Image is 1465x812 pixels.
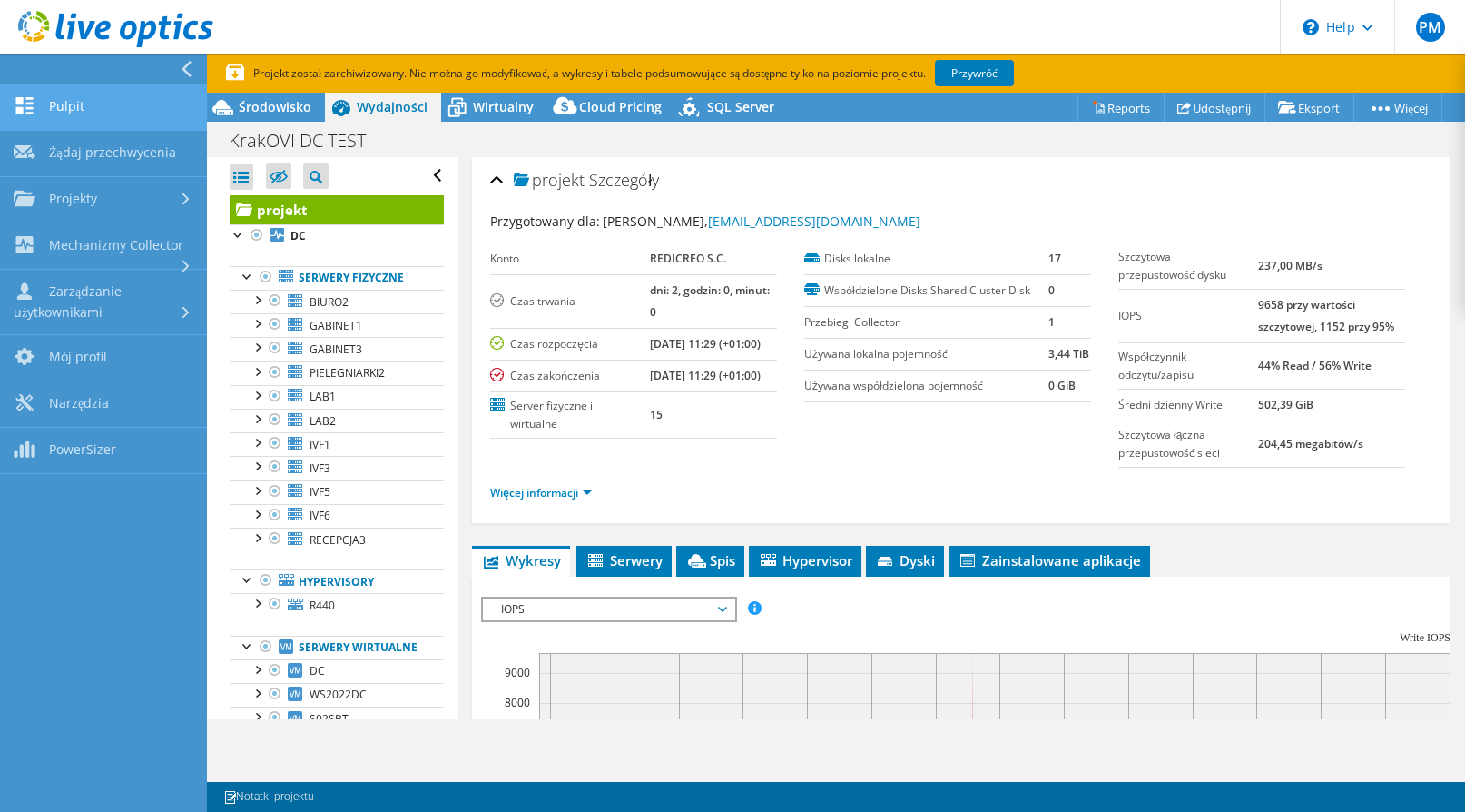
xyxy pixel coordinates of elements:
[685,551,735,569] span: Spis
[230,409,444,432] a: LAB2
[230,456,444,480] a: IVF3
[211,786,327,808] a: Notatki projektu
[310,460,330,476] span: IVF3
[490,367,650,385] label: Czas zakończenia
[230,593,444,617] a: R440
[603,213,920,230] span: [PERSON_NAME],
[650,368,761,383] b: [DATE] 11:29 (+01:00)
[804,313,1048,332] label: Przebiegi Collector
[310,318,362,333] span: GABINET1
[310,413,336,429] span: LAB2
[1258,358,1372,373] b: 44% Read / 56% Write
[310,294,349,310] span: BIURO2
[230,224,444,248] a: DC
[230,385,444,409] a: LAB1
[1118,426,1258,462] label: Szczytowa łączna przepustowość sieci
[958,551,1141,569] span: Zainstalowane aplikacje
[310,532,366,548] span: RECEPCJA3
[310,663,325,678] span: DC
[707,98,774,115] span: SQL Server
[804,282,1048,300] label: Współdzielone Disks Shared Cluster Disk
[804,345,1048,363] label: Używana lokalna pojemność
[1118,348,1258,384] label: Współczynnik odczytu/zapisu
[1118,248,1258,284] label: Szczytowa przepustowość dysku
[221,131,394,151] h1: KrakOVI DC TEST
[1048,282,1055,298] b: 0
[230,195,444,224] a: projekt
[1303,19,1319,35] svg: \n
[1118,396,1258,414] label: Średni dzienny Write
[1048,346,1089,361] b: 3,44 TiB
[290,228,306,243] b: DC
[230,707,444,730] a: S02SBT
[1077,94,1165,122] a: Reports
[1258,258,1322,273] b: 237,00 MB/s
[230,266,444,290] a: Serwery fizyczne
[1353,94,1442,122] a: Więcej
[230,432,444,456] a: IVF1
[804,250,1048,268] label: Disks lokalne
[935,60,1014,86] a: Przywróć
[505,665,530,680] text: 9000
[1048,251,1061,266] b: 17
[310,389,336,404] span: LAB1
[492,599,725,620] span: IOPS
[1258,436,1363,451] b: 204,45 megabitów/s
[239,98,311,115] span: Środowisko
[230,313,444,337] a: GABINET1
[514,172,585,190] span: projekt
[650,251,726,266] b: REDICREO S.C.
[230,361,444,385] a: PIELEGNIARKI2
[473,98,534,115] span: Wirtualny
[310,342,362,357] span: GABINET3
[1048,378,1076,393] b: 0 GiB
[1258,397,1313,412] b: 502,39 GiB
[1164,94,1265,122] a: Udostępnij
[585,551,663,569] span: Serwery
[650,282,770,320] b: dni: 2, godzin: 0, minut: 0
[230,290,444,313] a: BIURO2
[490,335,650,353] label: Czas rozpoczęcia
[1400,631,1450,644] text: Write IOPS
[226,64,1116,84] p: Projekt został zarchiwizowany. Nie można go modyfikować, a wykresy i tabele podsumowujące są dost...
[490,213,600,230] label: Przygotowany dla:
[310,687,367,702] span: WS2022DC
[230,683,444,707] a: WS2022DC
[310,484,330,500] span: IVF5
[490,292,650,311] label: Czas trwania
[230,504,444,528] a: IVF6
[579,98,662,115] span: Cloud Pricing
[650,336,761,352] b: [DATE] 11:29 (+01:00)
[1118,307,1258,325] label: IOPS
[230,659,444,683] a: DC
[481,551,561,569] span: Wykresy
[310,508,330,523] span: IVF6
[230,569,444,593] a: Hypervisory
[490,485,592,500] a: Więcej informacji
[310,711,349,727] span: S02SBT
[490,397,650,433] label: Server fizyczne i wirtualne
[804,377,1048,395] label: Używana współdzielona pojemność
[505,695,530,710] text: 8000
[1258,297,1394,334] b: 9658 przy wartości szczytowej, 1152 przy 95%
[230,337,444,361] a: GABINET3
[1416,13,1445,42] span: PM
[875,551,935,569] span: Dyski
[758,551,852,569] span: Hypervisor
[310,598,335,613] span: R440
[1264,94,1354,122] a: Eksport
[230,528,444,551] a: RECEPCJA3
[650,407,663,422] b: 15
[310,365,385,381] span: PIELEGNIARKI2
[230,636,444,659] a: Serwery wirtualne
[490,250,650,268] label: Konto
[589,169,659,191] span: Szczegóły
[708,213,920,230] a: [EMAIL_ADDRESS][DOMAIN_NAME]
[230,480,444,504] a: IVF5
[1048,314,1055,330] b: 1
[310,437,330,452] span: IVF1
[357,98,428,115] span: Wydajności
